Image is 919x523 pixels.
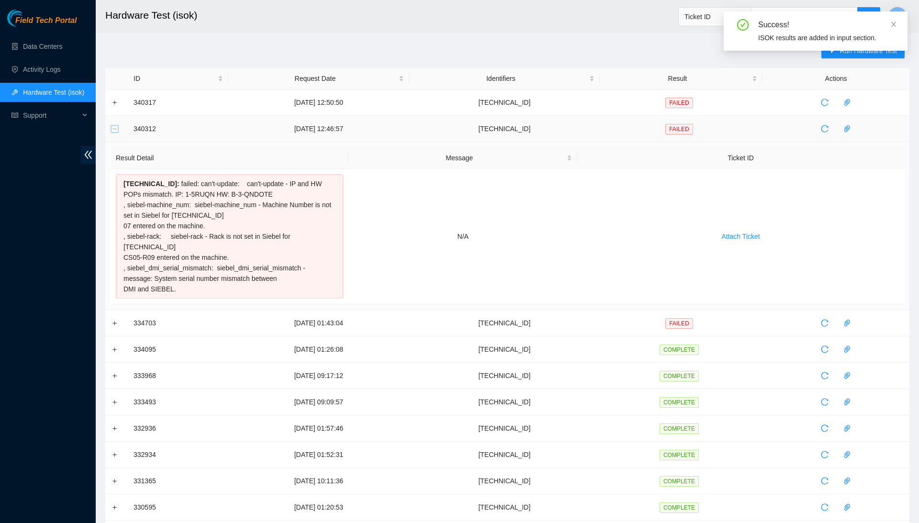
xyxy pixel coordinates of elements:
[23,89,84,96] a: Hardware Test (isok)
[818,398,832,406] span: reload
[888,7,907,26] button: D
[818,99,832,106] span: reload
[23,106,79,125] span: Support
[409,389,600,415] td: [TECHNICAL_ID]
[128,336,228,363] td: 334095
[128,468,228,494] td: 331365
[7,10,48,26] img: Akamai Technologies
[758,33,896,43] div: ISOK results are added in input section.
[840,125,854,133] span: paper-clip
[11,112,18,119] span: read
[840,424,854,432] span: paper-clip
[840,398,854,406] span: paper-clip
[409,363,600,389] td: [TECHNICAL_ID]
[840,315,855,331] button: paper-clip
[660,371,699,381] span: COMPLETE
[818,345,832,353] span: reload
[857,7,880,26] button: search
[23,66,61,73] a: Activity Logs
[409,336,600,363] td: [TECHNICAL_ID]
[128,494,228,521] td: 330595
[817,342,832,357] button: reload
[128,363,228,389] td: 333968
[228,363,409,389] td: [DATE] 09:17:12
[660,397,699,408] span: COMPLETE
[714,229,767,244] button: Attach Ticket
[817,394,832,410] button: reload
[128,415,228,442] td: 332936
[128,89,228,116] td: 340317
[840,121,855,136] button: paper-clip
[758,19,896,31] div: Success!
[15,16,77,25] span: Field Tech Portal
[721,231,760,242] span: Attach Ticket
[111,424,119,432] button: Expand row
[840,368,855,383] button: paper-clip
[665,318,693,329] span: FAILED
[660,450,699,460] span: COMPLETE
[840,319,854,327] span: paper-clip
[660,502,699,513] span: COMPLETE
[840,394,855,410] button: paper-clip
[818,372,832,379] span: reload
[840,421,855,436] button: paper-clip
[890,21,897,28] span: close
[818,451,832,458] span: reload
[111,319,119,327] button: Expand row
[818,424,832,432] span: reload
[111,345,119,353] button: Expand row
[818,125,832,133] span: reload
[840,345,854,353] span: paper-clip
[840,95,855,110] button: paper-clip
[409,89,600,116] td: [TECHNICAL_ID]
[840,451,854,458] span: paper-clip
[228,494,409,521] td: [DATE] 01:20:53
[840,477,854,485] span: paper-clip
[111,99,119,106] button: Expand row
[818,319,832,327] span: reload
[409,442,600,468] td: [TECHNICAL_ID]
[409,415,600,442] td: [TECHNICAL_ID]
[228,89,409,116] td: [DATE] 12:50:50
[817,473,832,489] button: reload
[577,147,904,169] th: Ticket ID
[818,477,832,485] span: reload
[7,17,77,30] a: Akamai TechnologiesField Tech Portal
[817,315,832,331] button: reload
[660,345,699,355] span: COMPLETE
[111,125,119,133] button: Collapse row
[228,468,409,494] td: [DATE] 10:11:36
[895,11,900,22] span: D
[817,500,832,515] button: reload
[660,476,699,487] span: COMPLETE
[840,99,854,106] span: paper-clip
[81,146,96,164] span: double-left
[348,169,577,304] td: N/A
[409,310,600,336] td: [TECHNICAL_ID]
[818,503,832,511] span: reload
[840,500,855,515] button: paper-clip
[409,468,600,494] td: [TECHNICAL_ID]
[116,174,343,299] div: failed: can't-update: can't-update - IP and HW POPs mismatch. IP: 1-5RUQN HW: B-3-QNDOTE , siebel...
[751,7,858,26] input: Enter text here...
[737,19,749,31] span: check-circle
[23,43,62,50] a: Data Centers
[409,116,600,142] td: [TECHNICAL_ID]
[817,447,832,462] button: reload
[111,147,348,169] th: Result Detail
[228,415,409,442] td: [DATE] 01:57:46
[111,503,119,511] button: Expand row
[111,451,119,458] button: Expand row
[128,116,228,142] td: 340312
[665,98,693,108] span: FAILED
[123,180,179,188] span: [TECHNICAL_ID] :
[128,389,228,415] td: 333493
[684,10,745,24] span: Ticket ID
[228,310,409,336] td: [DATE] 01:43:04
[111,372,119,379] button: Expand row
[817,421,832,436] button: reload
[840,473,855,489] button: paper-clip
[840,342,855,357] button: paper-clip
[228,442,409,468] td: [DATE] 01:52:31
[840,503,854,511] span: paper-clip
